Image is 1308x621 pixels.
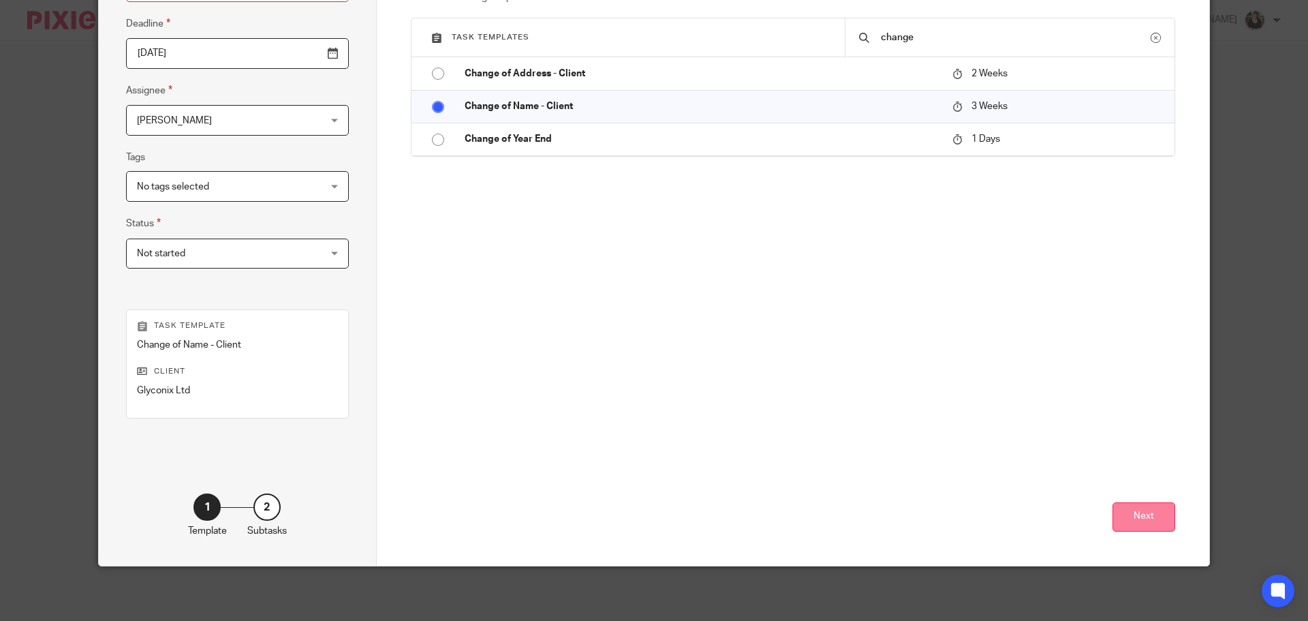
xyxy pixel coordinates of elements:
input: Pick a date [126,38,349,69]
span: 3 Weeks [971,102,1008,111]
span: Task templates [452,33,529,41]
p: Change of Address - Client [465,67,939,80]
div: 2 [253,494,281,521]
p: Template [188,524,227,538]
p: Glyconix Ltd [137,384,338,397]
label: Deadline [126,16,170,31]
button: Next [1112,502,1175,532]
p: Change of Name - Client [465,100,939,113]
p: Change of Name - Client [137,338,338,352]
span: Not started [137,249,185,258]
span: [PERSON_NAME] [137,116,212,125]
p: Subtasks [247,524,287,538]
p: Client [137,366,338,377]
input: Search... [879,30,1151,45]
div: 1 [193,494,221,521]
label: Status [126,215,161,231]
label: Assignee [126,82,172,98]
span: 2 Weeks [971,69,1008,78]
span: No tags selected [137,182,209,192]
p: Task template [137,320,338,331]
span: 1 Days [971,134,1000,144]
label: Tags [126,151,145,164]
p: Change of Year End [465,132,939,146]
